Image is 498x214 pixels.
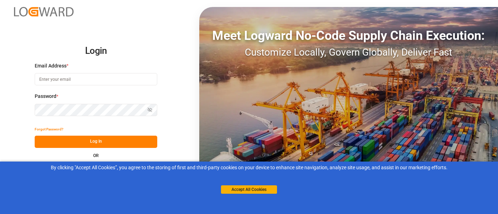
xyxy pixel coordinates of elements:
div: Customize Locally, Govern Globally, Deliver Fast [199,45,498,60]
span: Email Address [35,62,67,70]
span: Password [35,93,56,100]
button: Log In [35,136,157,148]
img: Logward_new_orange.png [14,7,74,16]
button: Forgot Password? [35,123,63,136]
div: Meet Logward No-Code Supply Chain Execution: [199,26,498,45]
div: By clicking "Accept All Cookies”, you agree to the storing of first and third-party cookies on yo... [5,164,493,171]
button: Accept All Cookies [221,185,277,194]
h2: Login [35,40,157,62]
small: OR [93,154,99,158]
input: Enter your email [35,73,157,85]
